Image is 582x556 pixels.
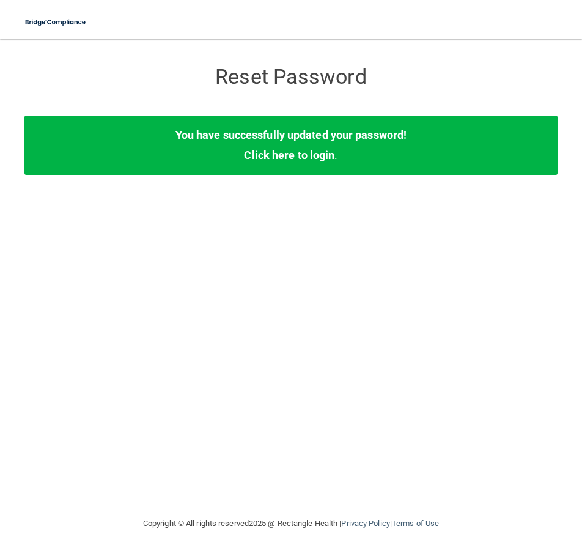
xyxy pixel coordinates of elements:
[68,65,514,88] h3: Reset Password
[18,10,94,35] img: bridge_compliance_login_screen.278c3ca4.svg
[175,128,407,141] b: You have successfully updated your password!
[68,504,514,543] div: Copyright © All rights reserved 2025 @ Rectangle Health | |
[392,519,439,528] a: Terms of Use
[341,519,389,528] a: Privacy Policy
[244,149,334,161] a: Click here to login
[24,116,558,174] div: .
